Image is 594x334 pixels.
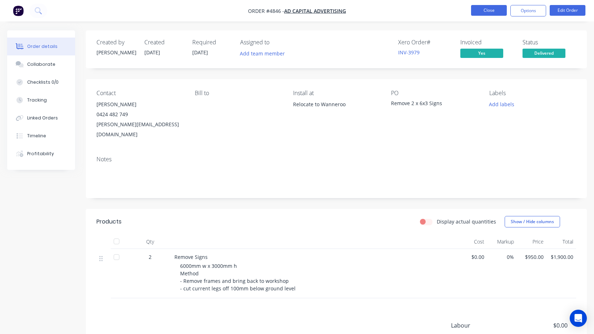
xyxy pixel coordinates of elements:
[96,99,183,109] div: [PERSON_NAME]
[27,61,55,68] div: Collaborate
[549,253,573,261] span: $1,900.00
[96,109,183,119] div: 0424 482 749
[240,39,312,46] div: Assigned to
[391,90,478,97] div: PO
[27,133,46,139] div: Timeline
[489,90,576,97] div: Labels
[144,39,184,46] div: Created
[7,109,75,127] button: Linked Orders
[7,73,75,91] button: Checklists 0/0
[13,5,24,16] img: Factory
[174,254,208,260] span: Remove Signs
[398,49,420,56] a: INV-3979
[180,262,296,292] span: 6000mm w x 3000mm h Method - Remove frames and bring back to workshop - cut current legs off 100m...
[523,39,576,46] div: Status
[487,235,517,249] div: Markup
[27,115,58,121] div: Linked Orders
[510,5,546,16] button: Options
[27,43,58,50] div: Order details
[485,99,518,109] button: Add labels
[7,55,75,73] button: Collaborate
[471,5,507,16] button: Close
[144,49,160,56] span: [DATE]
[149,253,152,261] span: 2
[129,235,172,249] div: Qty
[293,99,380,109] div: Relocate to Wanneroo
[7,91,75,109] button: Tracking
[7,127,75,145] button: Timeline
[192,39,232,46] div: Required
[248,8,284,14] span: Order #4846 -
[293,99,380,122] div: Relocate to Wanneroo
[293,90,380,97] div: Install at
[7,145,75,163] button: Profitability
[27,151,54,157] div: Profitability
[27,79,59,85] div: Checklists 0/0
[236,49,289,58] button: Add team member
[570,310,587,327] div: Open Intercom Messenger
[240,49,289,58] button: Add team member
[284,8,346,14] a: Ad Capital Advertising
[398,39,452,46] div: Xero Order #
[490,253,514,261] span: 0%
[96,90,183,97] div: Contact
[460,253,484,261] span: $0.00
[96,99,183,139] div: [PERSON_NAME]0424 482 749[PERSON_NAME][EMAIL_ADDRESS][DOMAIN_NAME]
[391,99,478,109] div: Remove 2 x 6x3 Signs
[195,90,282,97] div: Bill to
[96,217,122,226] div: Products
[523,49,565,58] span: Delivered
[457,235,487,249] div: Cost
[96,119,183,139] div: [PERSON_NAME][EMAIL_ADDRESS][DOMAIN_NAME]
[437,218,496,225] label: Display actual quantities
[460,49,503,58] span: Yes
[27,97,47,103] div: Tracking
[515,321,568,330] span: $0.00
[96,156,576,163] div: Notes
[96,39,136,46] div: Created by
[451,321,515,330] span: Labour
[505,216,560,227] button: Show / Hide columns
[550,5,585,16] button: Edit Order
[96,49,136,56] div: [PERSON_NAME]
[192,49,208,56] span: [DATE]
[460,39,514,46] div: Invoiced
[520,253,544,261] span: $950.00
[517,235,546,249] div: Price
[546,235,576,249] div: Total
[7,38,75,55] button: Order details
[523,49,565,59] button: Delivered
